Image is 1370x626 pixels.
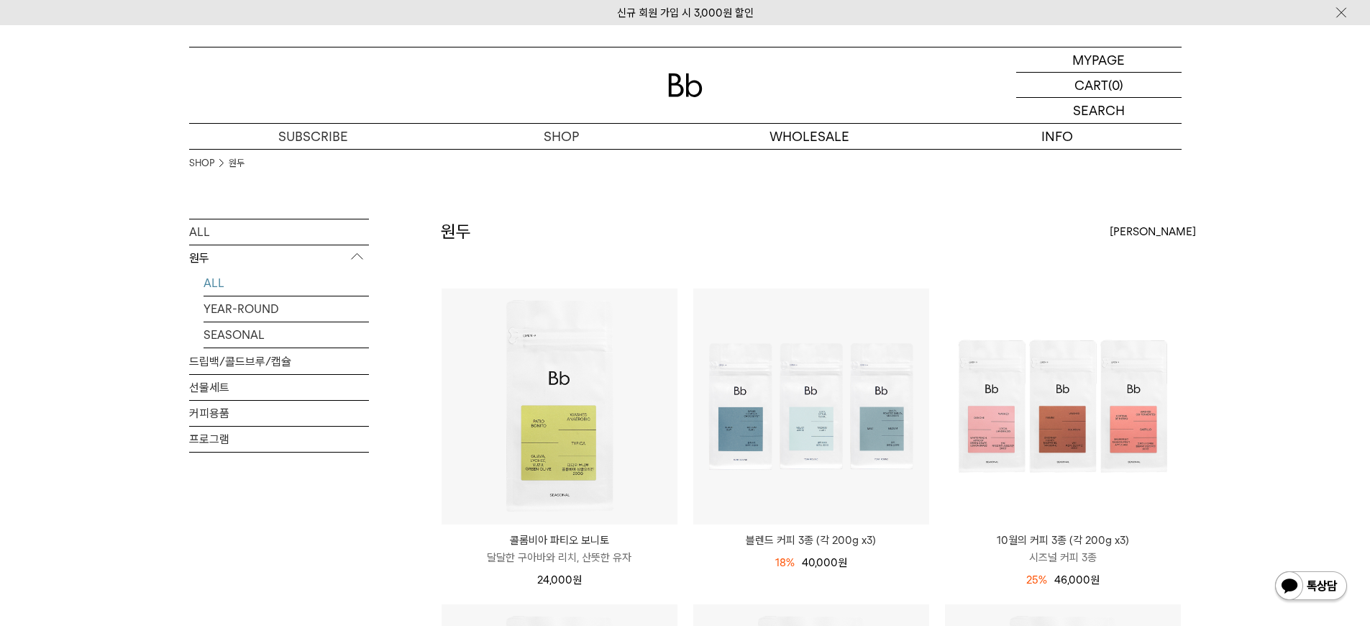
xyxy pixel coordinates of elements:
p: MYPAGE [1072,47,1125,72]
a: 신규 회원 가입 시 3,000원 할인 [617,6,754,19]
p: 10월의 커피 3종 (각 200g x3) [945,532,1181,549]
a: YEAR-ROUND [204,296,369,322]
span: 원 [1090,573,1100,586]
p: CART [1074,73,1108,97]
a: 커피용품 [189,401,369,426]
a: ALL [204,271,369,296]
span: 원 [838,556,847,569]
span: 40,000 [802,556,847,569]
div: 18% [775,554,795,571]
img: 로고 [668,73,703,97]
div: 25% [1026,571,1047,589]
a: 콜롬비아 파티오 보니토 달달한 구아바와 리치, 산뜻한 유자 [442,532,677,566]
a: 프로그램 [189,427,369,452]
span: 46,000 [1054,573,1100,586]
p: 콜롬비아 파티오 보니토 [442,532,677,549]
img: 카카오톡 채널 1:1 채팅 버튼 [1274,570,1348,604]
a: MYPAGE [1016,47,1182,73]
p: 시즈널 커피 3종 [945,549,1181,566]
p: 달달한 구아바와 리치, 산뜻한 유자 [442,549,677,566]
h2: 원두 [441,219,471,244]
img: 10월의 커피 3종 (각 200g x3) [945,289,1181,525]
p: INFO [933,124,1182,149]
p: SEARCH [1073,98,1125,123]
span: 원 [572,573,582,586]
a: SHOP [437,124,685,149]
span: 24,000 [537,573,582,586]
img: 콜롬비아 파티오 보니토 [442,289,677,525]
img: 블렌드 커피 3종 (각 200g x3) [693,289,929,525]
a: SHOP [189,156,214,171]
span: [PERSON_NAME] [1110,223,1196,240]
p: (0) [1108,73,1123,97]
a: 10월의 커피 3종 (각 200g x3) 시즈널 커피 3종 [945,532,1181,566]
a: SEASONAL [204,322,369,348]
a: 선물세트 [189,375,369,400]
a: 블렌드 커피 3종 (각 200g x3) [693,532,929,549]
a: 원두 [229,156,245,171]
a: CART (0) [1016,73,1182,98]
a: 드립백/콜드브루/캡슐 [189,349,369,374]
a: SUBSCRIBE [189,124,437,149]
p: 원두 [189,245,369,271]
p: WHOLESALE [685,124,933,149]
a: ALL [189,219,369,245]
